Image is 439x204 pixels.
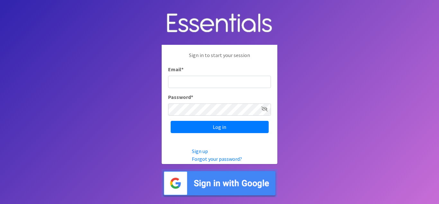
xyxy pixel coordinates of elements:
[171,121,269,133] input: Log in
[192,148,208,154] a: Sign up
[168,51,271,65] p: Sign in to start your session
[192,156,242,162] a: Forgot your password?
[168,93,193,101] label: Password
[162,169,277,197] img: Sign in with Google
[181,66,184,73] abbr: required
[162,7,277,40] img: Human Essentials
[168,65,184,73] label: Email
[191,94,193,100] abbr: required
